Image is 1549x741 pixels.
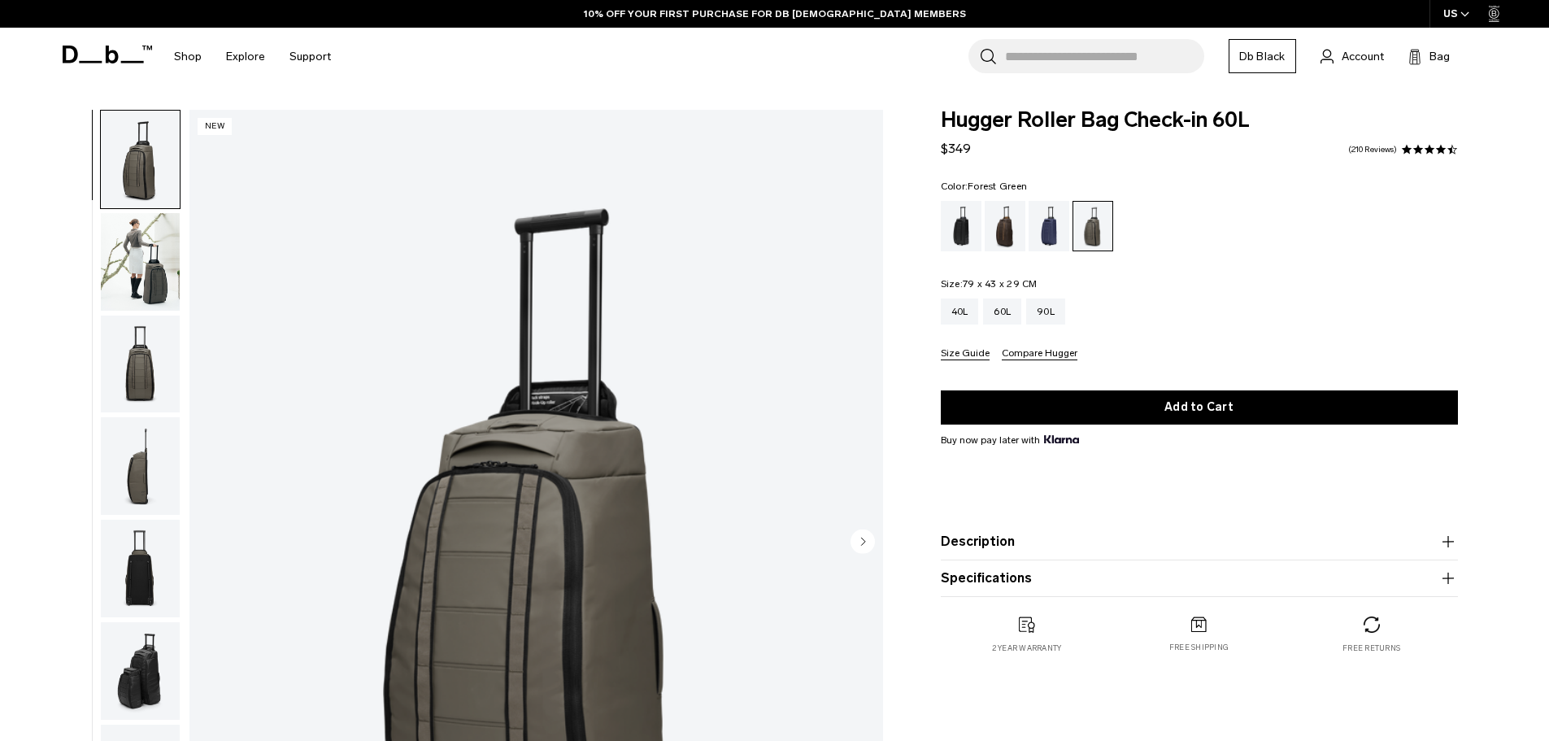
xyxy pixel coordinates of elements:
[941,532,1458,551] button: Description
[101,316,180,413] img: Hugger Roller Bag Check-in 60L Forest Green
[941,201,981,251] a: Black Out
[100,519,181,618] button: Hugger Roller Bag Check-in 60L Forest Green
[100,621,181,721] button: Hugger Roller Bag Check-in 60L Forest Green
[101,520,180,617] img: Hugger Roller Bag Check-in 60L Forest Green
[941,299,979,325] a: 40L
[1026,299,1065,325] a: 90L
[968,181,1027,192] span: Forest Green
[100,110,181,209] button: Hugger Roller Bag Check-in 60L Forest Green
[584,7,966,21] a: 10% OFF YOUR FIRST PURCHASE FOR DB [DEMOGRAPHIC_DATA] MEMBERS
[941,348,990,360] button: Size Guide
[1044,435,1079,443] img: {"height" => 20, "alt" => "Klarna"}
[1073,201,1113,251] a: Forest Green
[101,111,180,208] img: Hugger Roller Bag Check-in 60L Forest Green
[1342,643,1400,654] p: Free returns
[983,299,1021,325] a: 60L
[1429,48,1450,65] span: Bag
[1029,201,1069,251] a: Blue Hour
[941,110,1458,131] span: Hugger Roller Bag Check-in 60L
[941,569,1458,588] button: Specifications
[100,315,181,414] button: Hugger Roller Bag Check-in 60L Forest Green
[941,433,1079,447] span: Buy now pay later with
[101,622,180,720] img: Hugger Roller Bag Check-in 60L Forest Green
[226,28,265,85] a: Explore
[162,28,343,85] nav: Main Navigation
[941,390,1458,425] button: Add to Cart
[198,118,233,135] p: New
[1229,39,1296,73] a: Db Black
[963,278,1038,290] span: 79 x 43 x 29 CM
[1169,642,1229,653] p: Free shipping
[101,213,180,311] img: Hugger Roller Bag Check-in 60L Forest Green
[1342,48,1384,65] span: Account
[1408,46,1450,66] button: Bag
[985,201,1025,251] a: Espresso
[1002,348,1077,360] button: Compare Hugger
[941,279,1038,289] legend: Size:
[100,212,181,312] button: Hugger Roller Bag Check-in 60L Forest Green
[992,643,1062,654] p: 2 year warranty
[174,28,202,85] a: Shop
[289,28,331,85] a: Support
[941,181,1028,191] legend: Color:
[100,416,181,516] button: Hugger Roller Bag Check-in 60L Forest Green
[941,141,971,156] span: $349
[851,529,875,556] button: Next slide
[101,417,180,515] img: Hugger Roller Bag Check-in 60L Forest Green
[1321,46,1384,66] a: Account
[1348,146,1397,154] a: 210 reviews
